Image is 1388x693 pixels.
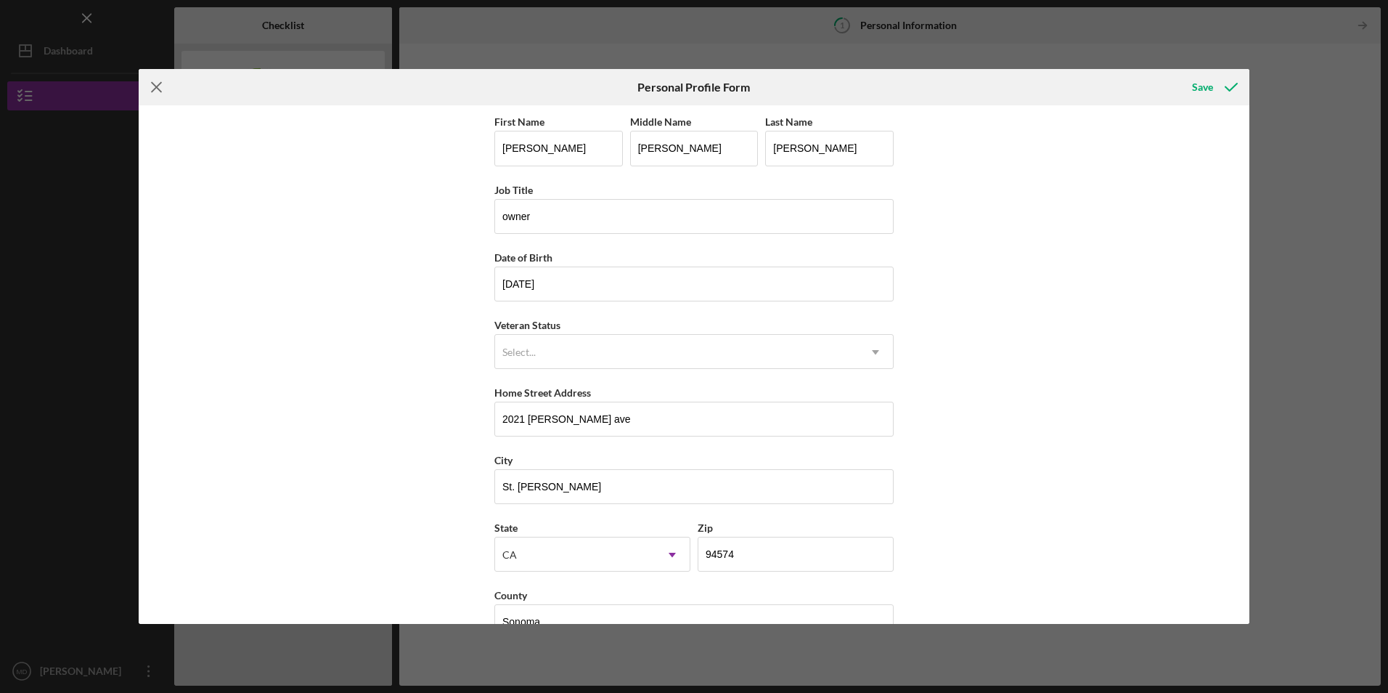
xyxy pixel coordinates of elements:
label: Zip [698,522,713,534]
label: Last Name [765,115,812,128]
div: Save [1192,73,1213,102]
div: Select... [502,346,536,358]
label: County [494,589,527,601]
label: Middle Name [630,115,691,128]
label: Date of Birth [494,251,552,264]
label: First Name [494,115,544,128]
button: Save [1177,73,1249,102]
label: City [494,454,513,466]
label: Home Street Address [494,386,591,399]
div: CA [502,549,517,561]
h6: Personal Profile Form [637,81,750,94]
label: Job Title [494,184,533,196]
